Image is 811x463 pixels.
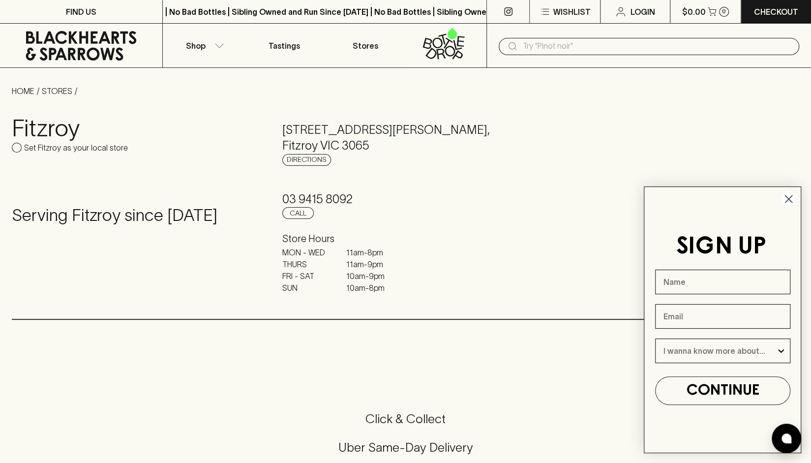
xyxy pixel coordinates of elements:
[655,304,790,329] input: Email
[655,270,790,294] input: Name
[12,411,799,427] h5: Click & Collect
[722,9,726,14] p: 0
[346,282,395,294] p: 10am - 8pm
[42,87,72,95] a: STORES
[780,190,797,208] button: Close dialog
[676,236,766,258] span: SIGN UP
[346,247,395,258] p: 11am - 8pm
[282,122,529,154] h5: [STREET_ADDRESS][PERSON_NAME] , Fitzroy VIC 3065
[243,24,325,67] a: Tastings
[282,191,529,207] h5: 03 9415 8092
[631,6,655,18] p: Login
[776,339,786,363] button: Show Options
[282,282,331,294] p: SUN
[682,6,706,18] p: $0.00
[553,6,590,18] p: Wishlist
[12,205,259,226] h4: Serving Fitzroy since [DATE]
[12,114,259,142] h3: Fitzroy
[781,433,791,443] img: bubble-icon
[163,24,244,67] button: Shop
[663,339,776,363] input: I wanna know more about...
[12,439,799,456] h5: Uber Same-Day Delivery
[346,270,395,282] p: 10am - 9pm
[12,87,34,95] a: HOME
[282,207,314,219] a: Call
[282,258,331,270] p: THURS
[655,376,790,405] button: CONTINUE
[282,247,331,258] p: MON - WED
[186,40,206,52] p: Shop
[522,38,791,54] input: Try "Pinot noir"
[754,6,798,18] p: Checkout
[24,142,128,154] p: Set Fitzroy as your local store
[325,24,406,67] a: Stores
[282,154,331,166] a: Directions
[269,40,300,52] p: Tastings
[282,231,529,247] h6: Store Hours
[634,177,811,463] div: FLYOUT Form
[346,258,395,270] p: 11am - 9pm
[282,270,331,282] p: FRI - SAT
[352,40,378,52] p: Stores
[66,6,96,18] p: FIND US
